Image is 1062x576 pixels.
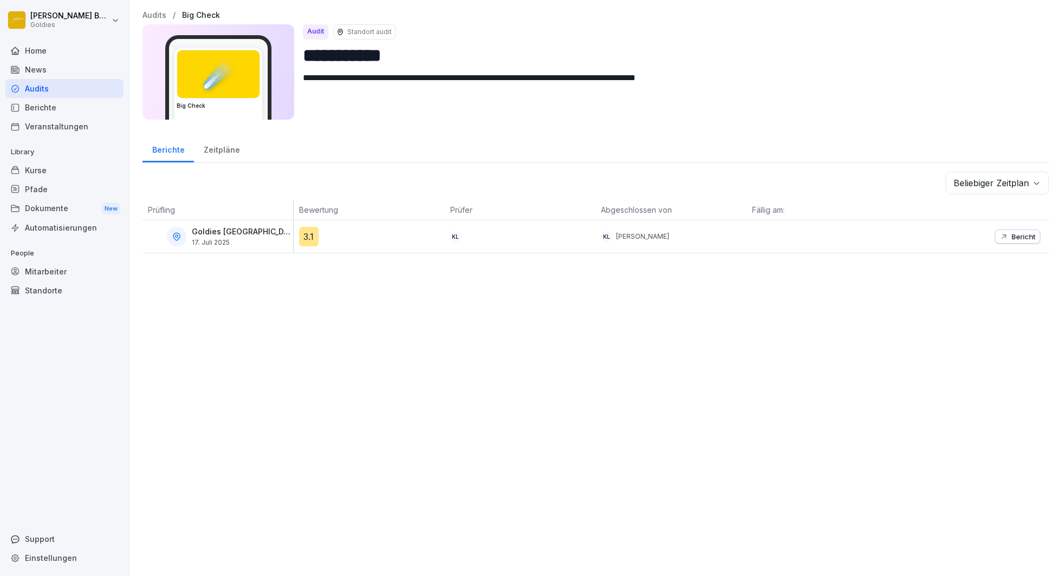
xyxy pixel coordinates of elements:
p: 17. Juli 2025 [192,239,291,246]
p: Goldies [GEOGRAPHIC_DATA] [192,227,291,237]
div: ☄️ [177,50,260,98]
div: Dokumente [5,199,124,219]
a: Berichte [143,135,194,162]
a: News [5,60,124,79]
p: People [5,245,124,262]
div: 3.1 [299,227,319,246]
a: Audits [143,11,166,20]
div: Audit [303,24,328,40]
p: Abgeschlossen von [601,204,741,215]
a: Home [5,41,124,60]
a: Kurse [5,161,124,180]
a: Big Check [182,11,220,20]
p: Bewertung [299,204,439,215]
p: Goldies [30,21,109,29]
a: Veranstaltungen [5,117,124,136]
a: Zeitpläne [194,135,249,162]
div: New [102,202,120,215]
div: KL [601,231,612,242]
p: Bericht [1012,232,1035,241]
p: Library [5,143,124,161]
p: Standort audit [347,27,392,37]
a: Standorte [5,281,124,300]
p: [PERSON_NAME] Buhren [30,11,109,21]
a: DokumenteNew [5,199,124,219]
h3: Big Check [177,102,260,110]
div: KL [450,231,461,242]
a: Berichte [5,98,124,117]
a: Pfade [5,180,124,199]
div: Support [5,529,124,548]
th: Prüfer [445,200,596,220]
th: Fällig am: [747,200,898,220]
p: / [173,11,176,20]
p: [PERSON_NAME] [616,232,669,241]
a: Mitarbeiter [5,262,124,281]
p: Prüfling [148,204,288,215]
a: Automatisierungen [5,218,124,237]
button: Bericht [995,230,1040,244]
a: Einstellungen [5,548,124,567]
a: Audits [5,79,124,98]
